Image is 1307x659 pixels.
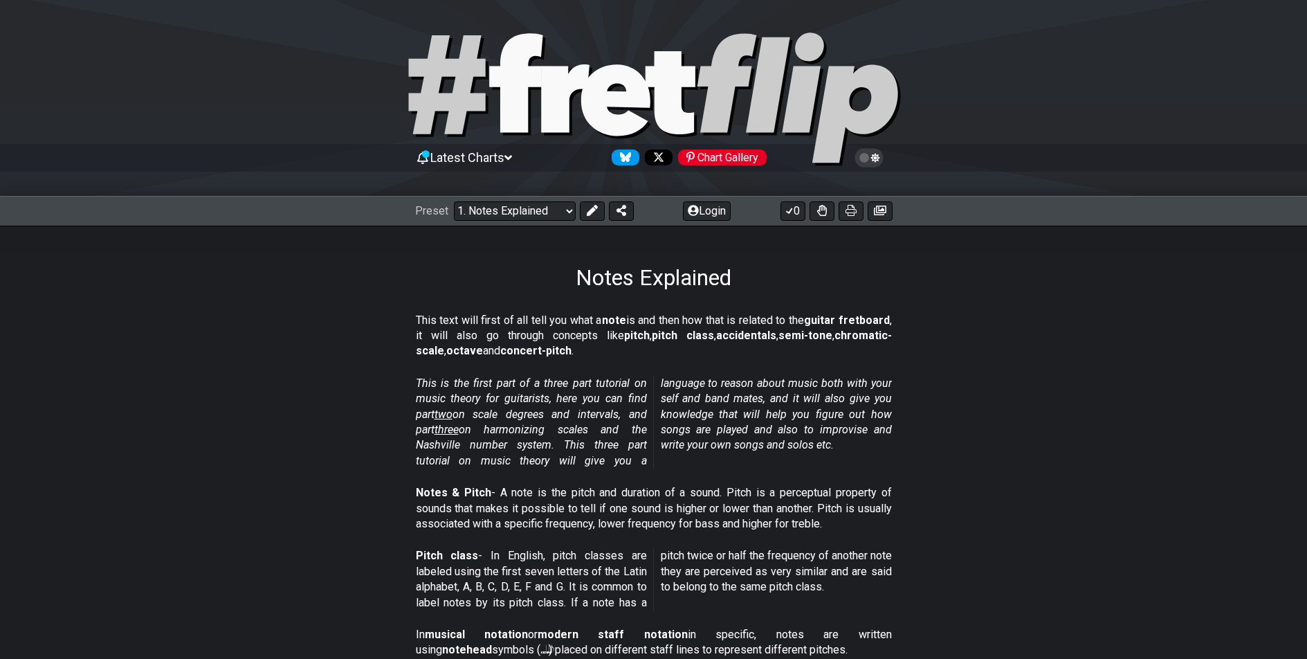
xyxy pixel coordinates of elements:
strong: guitar fretboard [804,314,890,327]
strong: musical notation [425,628,528,641]
strong: Pitch class [416,549,479,562]
h1: Notes Explained [576,264,731,291]
span: Toggle light / dark theme [861,152,877,164]
span: two [435,408,453,421]
p: This text will first of all tell you what a is and then how that is related to the , it will also... [416,313,892,359]
strong: Notes & Pitch [416,486,491,499]
p: - In English, pitch classes are labeled using the first seven letters of the Latin alphabet, A, B... [416,548,892,611]
div: Chart Gallery [678,150,767,165]
button: Share Preset [609,201,634,221]
select: Preset [454,201,576,221]
span: three [435,423,459,436]
span: Preset [415,204,448,217]
p: In or in specific, notes are written using symbols (𝅝 𝅗𝅥 𝅘𝅥 𝅘𝅥𝅮) placed on different staff lines to r... [416,627,892,658]
strong: pitch class [652,329,714,342]
button: Print [839,201,863,221]
a: Follow #fretflip at Bluesky [606,150,639,165]
span: Latest Charts [430,150,504,165]
button: Create image [868,201,893,221]
button: Toggle Dexterity for all fretkits [810,201,834,221]
strong: modern staff notation [538,628,688,641]
strong: note [602,314,626,327]
button: 0 [780,201,805,221]
strong: pitch [624,329,650,342]
em: This is the first part of a three part tutorial on music theory for guitarists, here you can find... [416,377,892,467]
strong: concert-pitch [500,344,572,357]
strong: accidentals [716,329,776,342]
strong: semi-tone [778,329,832,342]
a: Follow #fretflip at X [639,150,673,165]
strong: notehead [442,643,492,656]
p: - A note is the pitch and duration of a sound. Pitch is a perceptual property of sounds that make... [416,485,892,532]
strong: octave [446,344,483,357]
button: Login [683,201,731,221]
button: Edit Preset [580,201,605,221]
a: #fretflip at Pinterest [673,150,767,165]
